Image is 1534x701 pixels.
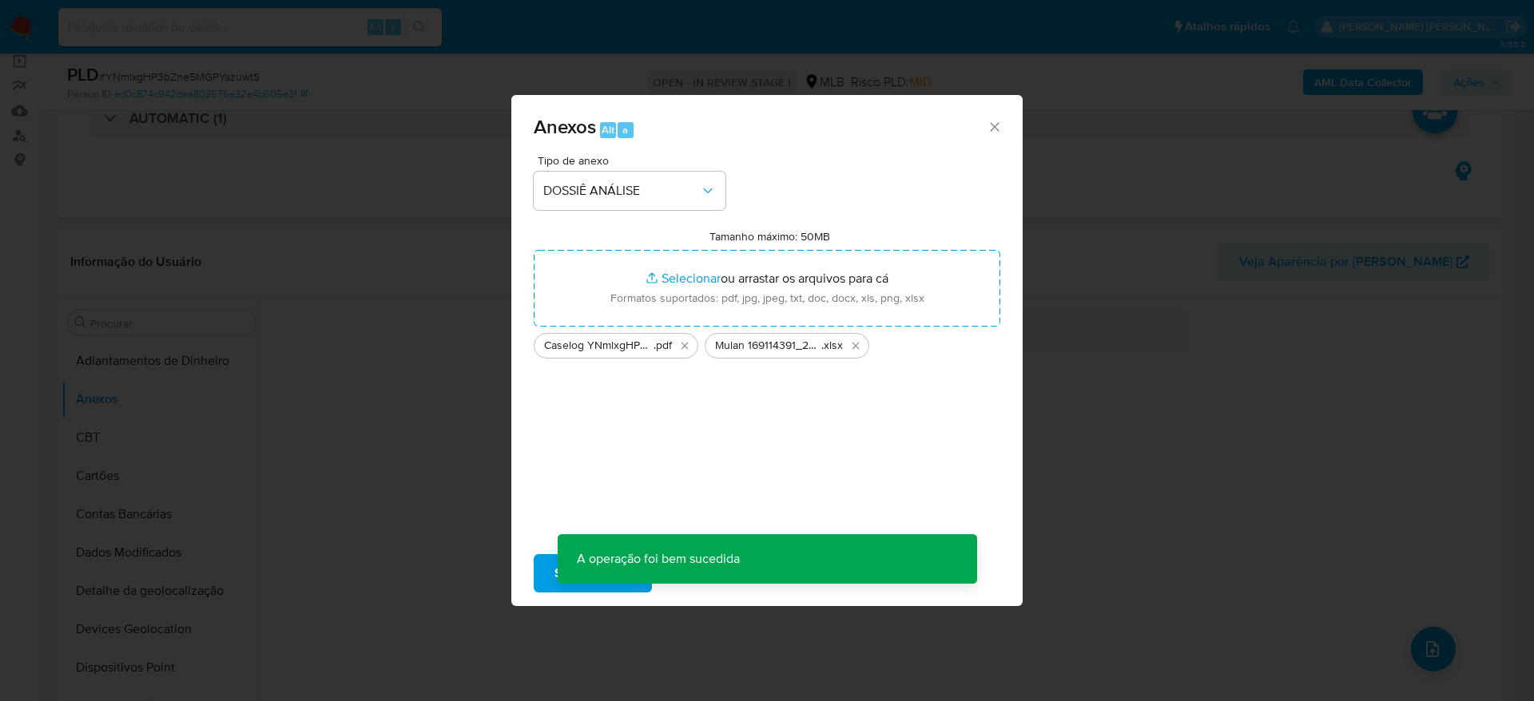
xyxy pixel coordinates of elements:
[554,556,631,591] span: Subir arquivo
[622,122,628,137] span: a
[534,327,1000,358] ul: Arquivos selecionados
[534,172,725,210] button: DOSSIÊ ANÁLISE
[602,122,614,137] span: Alt
[846,336,865,355] button: Excluir Mulan 169114391_2025_08_21_16_15_28.xlsx
[543,183,700,199] span: DOSSIÊ ANÁLISE
[679,556,731,591] span: Cancelar
[534,554,652,592] button: Subir arquivo
[709,229,830,244] label: Tamanho máximo: 50MB
[987,119,1001,133] button: Fechar
[654,338,672,354] span: .pdf
[558,534,759,584] p: A operação foi bem sucedida
[821,338,843,354] span: .xlsx
[715,338,821,354] span: Mulan 169114391_2025_08_21_16_15_28
[675,336,694,355] button: Excluir Caselog YNmlxgHP3bZne5MGPYazuwtS_2025_08_21_16_24_00 - CPF 00692485082 - DOUGLAS BRENNER.pdf
[534,113,596,141] span: Anexos
[544,338,654,354] span: Caselog YNmlxgHP3bZne5MGPYazuwtS_2025_08_21_16_24_00 - CPF 00692485082 - [PERSON_NAME]
[538,155,729,166] span: Tipo de anexo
